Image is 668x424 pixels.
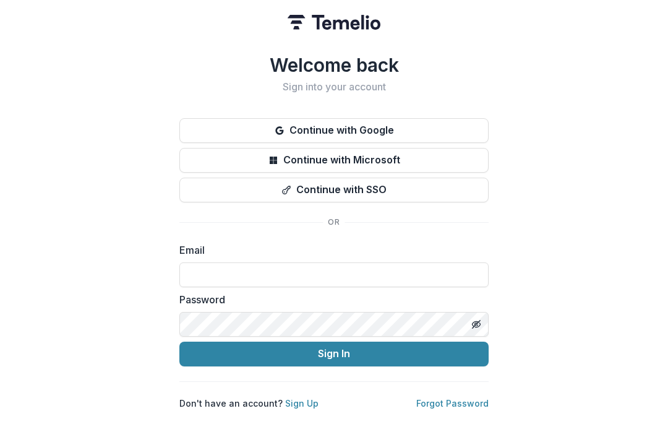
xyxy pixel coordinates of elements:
[179,81,489,93] h2: Sign into your account
[179,148,489,173] button: Continue with Microsoft
[179,118,489,143] button: Continue with Google
[179,54,489,76] h1: Welcome back
[288,15,380,30] img: Temelio
[416,398,489,409] a: Forgot Password
[285,398,319,409] a: Sign Up
[179,243,481,257] label: Email
[179,178,489,202] button: Continue with SSO
[179,292,481,307] label: Password
[179,397,319,410] p: Don't have an account?
[179,342,489,366] button: Sign In
[466,314,486,334] button: Toggle password visibility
